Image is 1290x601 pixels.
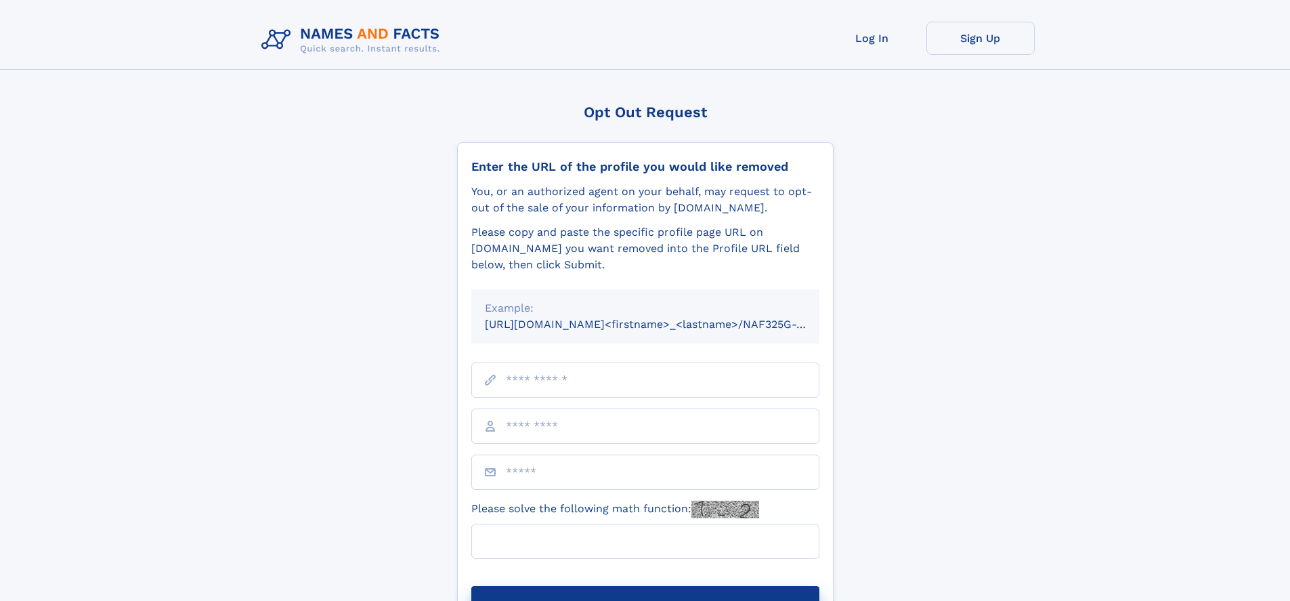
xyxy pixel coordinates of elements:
[926,22,1035,55] a: Sign Up
[485,318,845,331] small: [URL][DOMAIN_NAME]<firstname>_<lastname>/NAF325G-xxxxxxxx
[457,104,834,121] div: Opt Out Request
[471,184,819,216] div: You, or an authorized agent on your behalf, may request to opt-out of the sale of your informatio...
[818,22,926,55] a: Log In
[471,224,819,273] div: Please copy and paste the specific profile page URL on [DOMAIN_NAME] you want removed into the Pr...
[471,501,759,518] label: Please solve the following math function:
[471,159,819,174] div: Enter the URL of the profile you would like removed
[256,22,451,58] img: Logo Names and Facts
[485,300,806,316] div: Example:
